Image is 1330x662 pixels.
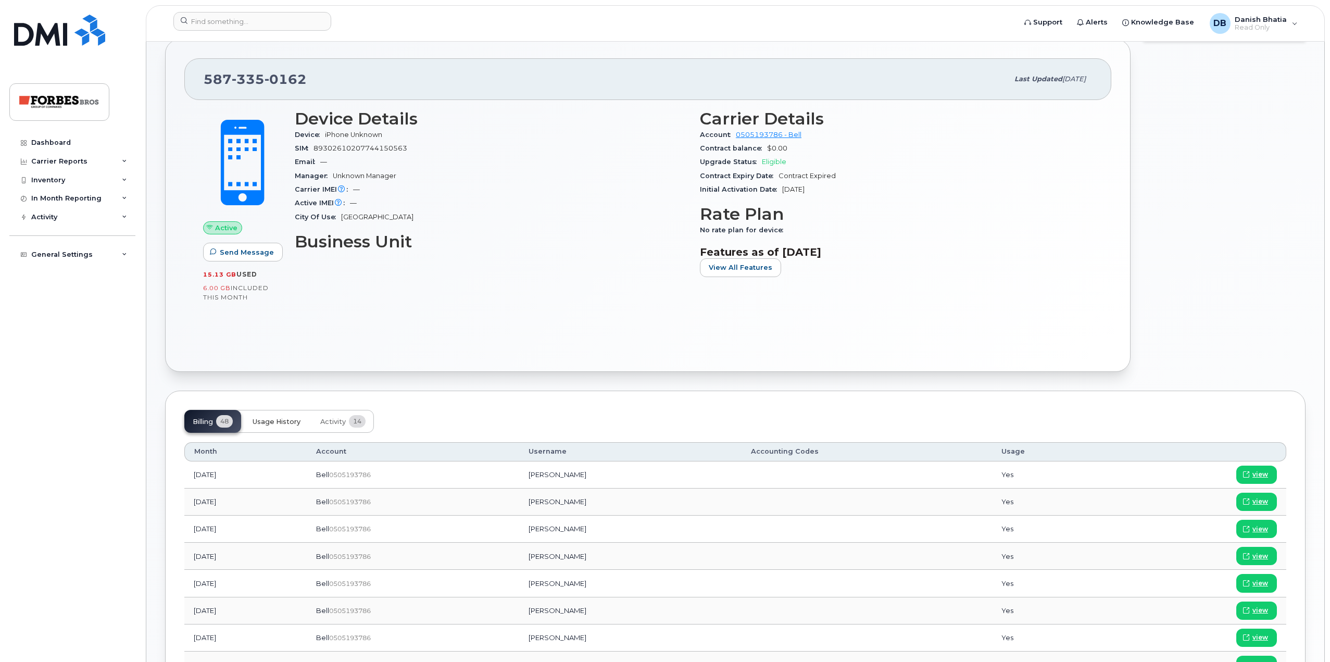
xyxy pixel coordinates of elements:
[341,213,413,221] span: [GEOGRAPHIC_DATA]
[333,172,396,180] span: Unknown Manager
[295,131,325,139] span: Device
[992,543,1114,570] td: Yes
[295,185,353,193] span: Carrier IMEI
[992,570,1114,597] td: Yes
[519,442,741,461] th: Username
[700,131,736,139] span: Account
[329,471,371,479] span: 0505193786
[1252,497,1268,506] span: view
[184,543,307,570] td: [DATE]
[1236,493,1277,511] a: view
[1115,12,1201,33] a: Knowledge Base
[1070,12,1115,33] a: Alerts
[1252,606,1268,615] span: view
[220,247,274,257] span: Send Message
[736,131,801,139] a: 0505193786 - Bell
[1014,75,1062,83] span: Last updated
[1252,470,1268,479] span: view
[1236,629,1277,647] a: view
[1033,17,1062,28] span: Support
[1131,17,1194,28] span: Knowledge Base
[253,418,300,426] span: Usage History
[1236,466,1277,484] a: view
[1235,23,1287,32] span: Read Only
[700,144,767,152] span: Contract balance
[1235,15,1287,23] span: Danish Bhatia
[295,144,313,152] span: SIM
[1236,520,1277,538] a: view
[767,144,787,152] span: $0.00
[519,516,741,543] td: [PERSON_NAME]
[184,461,307,489] td: [DATE]
[295,109,687,128] h3: Device Details
[700,246,1093,258] h3: Features as of [DATE]
[1213,17,1226,30] span: DB
[519,543,741,570] td: [PERSON_NAME]
[215,223,237,233] span: Active
[709,263,772,272] span: View All Features
[1017,12,1070,33] a: Support
[184,624,307,652] td: [DATE]
[203,271,236,278] span: 15.13 GB
[313,144,407,152] span: 89302610207744150563
[316,633,329,642] span: Bell
[1202,13,1305,34] div: Danish Bhatia
[700,172,779,180] span: Contract Expiry Date
[992,489,1114,516] td: Yes
[350,199,357,207] span: —
[203,284,269,301] span: included this month
[329,525,371,533] span: 0505193786
[519,461,741,489] td: [PERSON_NAME]
[779,172,836,180] span: Contract Expired
[519,624,741,652] td: [PERSON_NAME]
[992,624,1114,652] td: Yes
[204,71,307,87] span: 587
[295,172,333,180] span: Manager
[762,158,786,166] span: Eligible
[992,516,1114,543] td: Yes
[184,489,307,516] td: [DATE]
[316,497,329,506] span: Bell
[295,213,341,221] span: City Of Use
[316,524,329,533] span: Bell
[203,284,231,292] span: 6.00 GB
[307,442,520,461] th: Account
[329,607,371,615] span: 0505193786
[325,131,382,139] span: iPhone Unknown
[700,158,762,166] span: Upgrade Status
[700,109,1093,128] h3: Carrier Details
[1086,17,1108,28] span: Alerts
[320,158,327,166] span: —
[519,489,741,516] td: [PERSON_NAME]
[184,442,307,461] th: Month
[1252,524,1268,534] span: view
[316,470,329,479] span: Bell
[329,580,371,588] span: 0505193786
[1236,574,1277,592] a: view
[1236,547,1277,565] a: view
[329,553,371,560] span: 0505193786
[295,199,350,207] span: Active IMEI
[992,442,1114,461] th: Usage
[1252,579,1268,588] span: view
[295,232,687,251] h3: Business Unit
[349,415,366,428] span: 14
[184,597,307,624] td: [DATE]
[353,185,360,193] span: —
[519,570,741,597] td: [PERSON_NAME]
[295,158,320,166] span: Email
[232,71,265,87] span: 335
[742,442,992,461] th: Accounting Codes
[316,579,329,588] span: Bell
[329,634,371,642] span: 0505193786
[1062,75,1086,83] span: [DATE]
[700,205,1093,223] h3: Rate Plan
[700,226,788,234] span: No rate plan for device
[329,498,371,506] span: 0505193786
[700,185,782,193] span: Initial Activation Date
[173,12,331,31] input: Find something...
[265,71,307,87] span: 0162
[184,570,307,597] td: [DATE]
[203,243,283,261] button: Send Message
[1236,602,1277,620] a: view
